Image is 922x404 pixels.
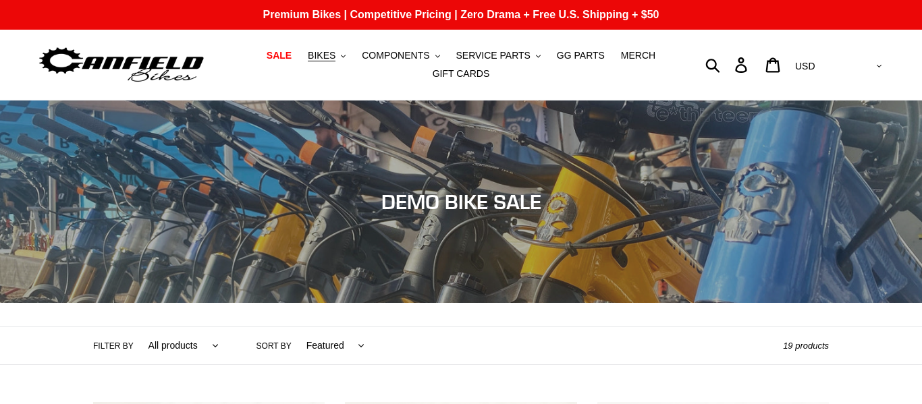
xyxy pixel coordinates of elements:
a: MERCH [614,47,662,65]
button: BIKES [301,47,352,65]
span: BIKES [308,50,335,61]
a: GIFT CARDS [426,65,497,83]
span: 19 products [783,341,829,351]
span: SALE [267,50,292,61]
button: COMPONENTS [355,47,446,65]
a: SALE [260,47,298,65]
label: Sort by [256,340,292,352]
span: GIFT CARDS [433,68,490,80]
span: MERCH [621,50,655,61]
button: SERVICE PARTS [449,47,547,65]
img: Canfield Bikes [37,44,206,86]
span: COMPONENTS [362,50,429,61]
span: DEMO BIKE SALE [381,190,541,214]
a: GG PARTS [550,47,612,65]
span: SERVICE PARTS [456,50,530,61]
label: Filter by [93,340,134,352]
span: GG PARTS [557,50,605,61]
